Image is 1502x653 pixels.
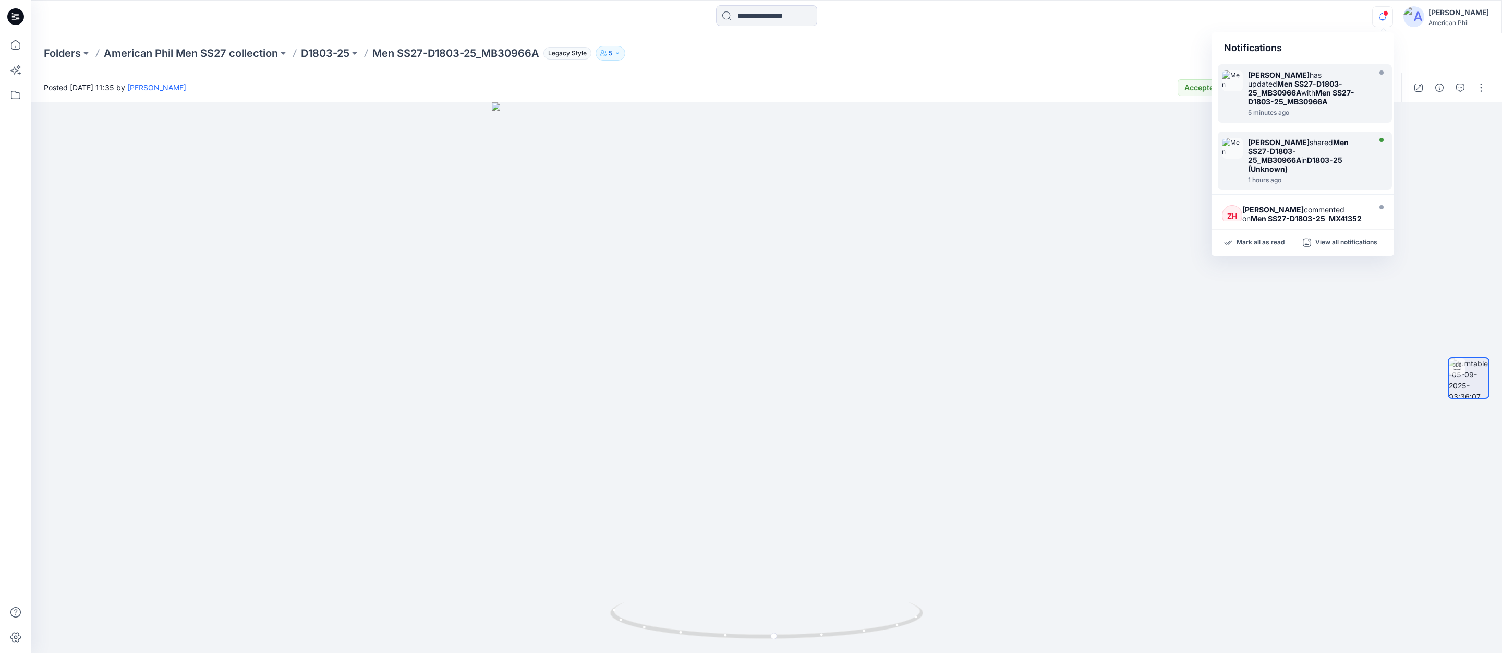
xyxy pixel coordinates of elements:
p: Mark all as read [1237,238,1285,247]
div: Friday, September 05, 2025 10:16 [1248,176,1368,184]
button: Details [1431,79,1448,96]
strong: [PERSON_NAME] [1248,70,1310,79]
a: American Phil Men SS27 collection [104,46,278,61]
a: Folders [44,46,81,61]
strong: Men SS27-D1803-25_MB30966A [1248,138,1349,164]
div: commented on [1242,205,1367,223]
div: American Phil [1428,19,1489,27]
img: avatar [1403,6,1424,27]
span: Posted [DATE] 11:35 by [44,82,186,93]
p: View all notifications [1315,238,1377,247]
strong: Men SS27-D1803-25_MB30966A [1248,88,1354,106]
img: turntable-05-09-2025-03:36:07 [1449,358,1488,398]
div: shared in [1248,138,1368,173]
strong: [PERSON_NAME] [1242,205,1304,214]
p: Men SS27-D1803-25_MB30966A [372,46,539,61]
img: Men SS27-D1803-25_MB30966A [1222,138,1243,159]
div: Notifications [1212,32,1394,64]
strong: Men SS27-D1803-25_MB30966A [1248,79,1342,97]
button: Legacy Style [539,46,591,61]
p: 5 [609,48,612,59]
strong: [PERSON_NAME] [1248,138,1310,147]
strong: Men SS27-D1803-25_MX41352 [1251,214,1362,223]
span: Legacy Style [543,47,591,60]
div: has updated with [1248,70,1368,106]
div: [PERSON_NAME] [1428,6,1489,19]
a: D1803-25 [301,46,349,61]
div: ZH [1222,205,1242,226]
div: Friday, September 05, 2025 11:36 [1248,109,1368,116]
img: Men SS27-D1803-25_MB30966A [1222,70,1243,91]
a: [PERSON_NAME] [127,83,186,92]
button: 5 [596,46,625,61]
strong: D1803-25 (Unknown) [1248,156,1342,173]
